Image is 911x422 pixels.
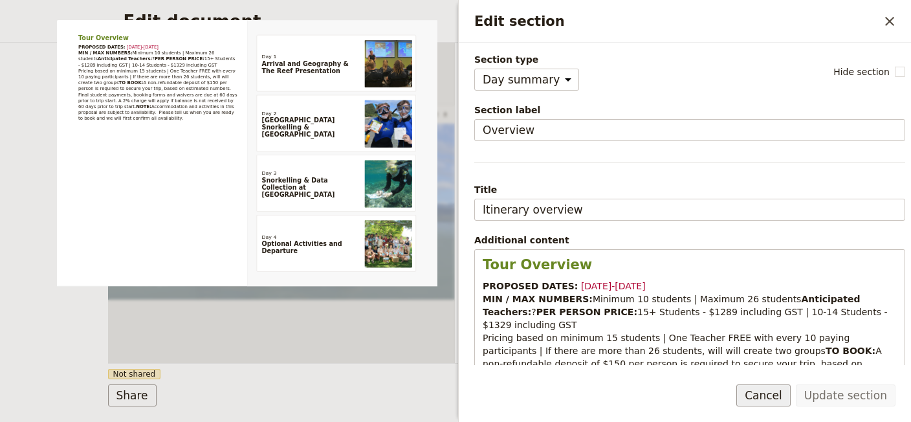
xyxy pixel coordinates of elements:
p: **Proposal A - 2026** [47,397,782,417]
span: Section label [474,104,905,117]
span: [DATE]-[DATE] [581,281,646,291]
button: Close drawer [879,10,901,32]
a: Inclusions & Exclusions [351,13,456,30]
span: ? [531,307,536,317]
span: 15+ Students - $1289 including GST | 10-14 Students - $1329 including GST Pricing based on minimu... [483,307,890,356]
input: Section label [474,119,905,141]
input: Title [474,199,905,221]
span: Title [474,183,905,196]
button: 07 4054 6693 [747,10,769,32]
h2: Edit document [124,12,769,31]
span: Section type [474,53,579,66]
button: Download pdf [796,10,818,32]
strong: PER PERSON PRICE: [536,307,637,317]
h2: Edit section [474,12,879,31]
a: Cover page [188,13,239,30]
img: Small World Journeys logo [16,8,129,30]
span: Hide section [833,65,890,78]
h1: SCHOOL NAME: Ecosystems & Global Biodiversity: Reefs [47,322,782,395]
strong: MIN / MAX NUMBERS: [483,294,593,304]
span: Tour Overview [483,257,592,272]
select: Section type [474,69,579,91]
button: Cancel [736,384,791,406]
strong: TO BOOK: [826,346,875,356]
div: Additional content [474,234,905,247]
a: Overview [250,13,292,30]
button: Update section [796,384,895,406]
strong: PROPOSED DATES: [483,281,578,291]
a: groups@smallworldjourneys.com.au [771,10,793,32]
a: Itinerary [303,13,341,30]
a: SMALL WORLD JOURNEYS TERMS & CONDITIONS [467,13,688,30]
span: Minimum 10 students | Maximum 26 students [593,294,802,304]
